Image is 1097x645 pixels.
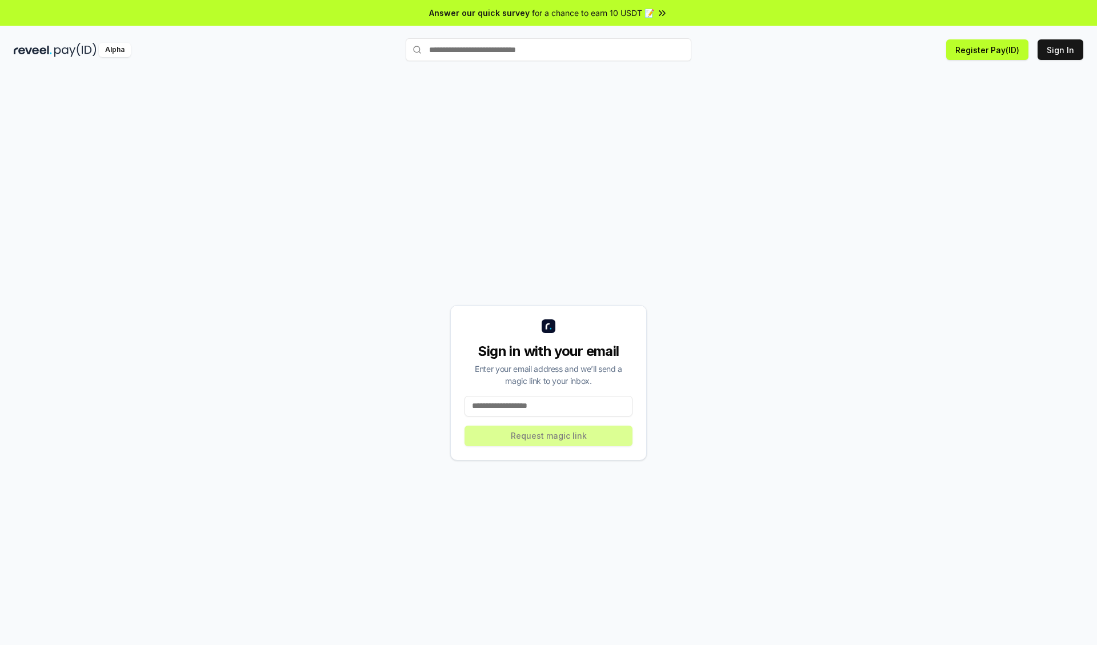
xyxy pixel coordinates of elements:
div: Alpha [99,43,131,57]
img: pay_id [54,43,97,57]
div: Sign in with your email [465,342,632,360]
button: Sign In [1038,39,1083,60]
span: for a chance to earn 10 USDT 📝 [532,7,654,19]
div: Enter your email address and we’ll send a magic link to your inbox. [465,363,632,387]
button: Register Pay(ID) [946,39,1028,60]
img: reveel_dark [14,43,52,57]
img: logo_small [542,319,555,333]
span: Answer our quick survey [429,7,530,19]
